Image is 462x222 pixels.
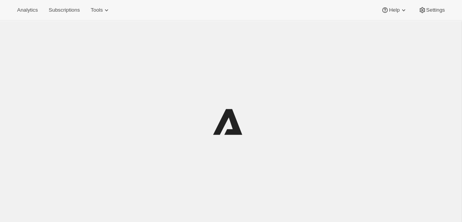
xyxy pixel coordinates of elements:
button: Settings [414,5,450,16]
button: Tools [86,5,115,16]
span: Tools [91,7,103,13]
span: Analytics [17,7,38,13]
button: Help [376,5,412,16]
span: Subscriptions [49,7,80,13]
span: Settings [426,7,445,13]
button: Subscriptions [44,5,84,16]
button: Analytics [12,5,42,16]
span: Help [389,7,399,13]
